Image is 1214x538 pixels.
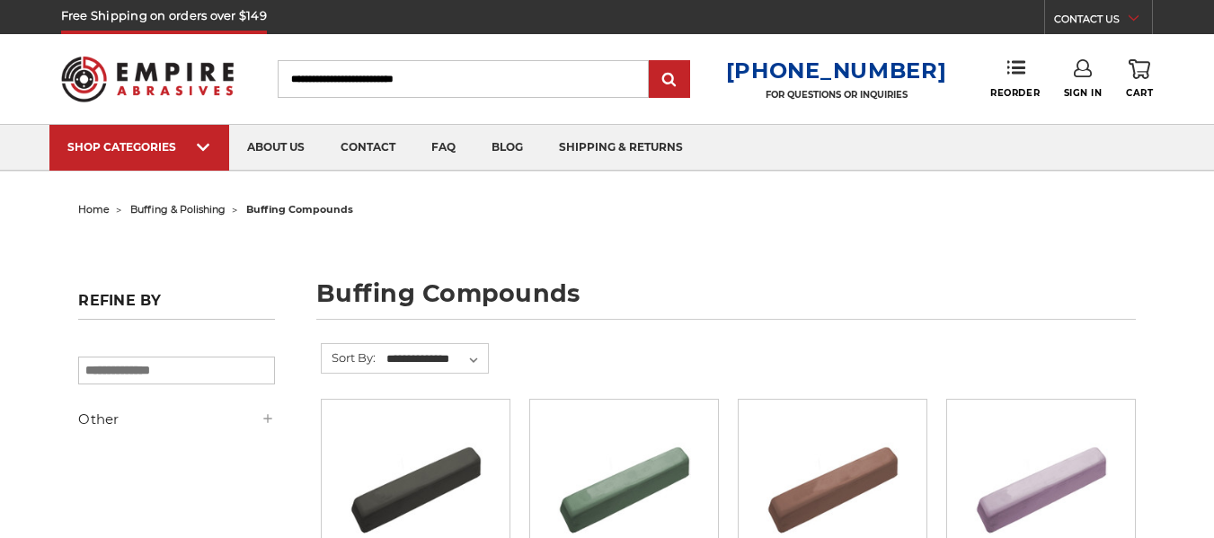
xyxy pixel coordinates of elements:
a: [PHONE_NUMBER] [726,57,947,84]
label: Sort By: [322,344,376,371]
a: buffing & polishing [130,203,226,216]
a: Reorder [990,59,1040,98]
h1: buffing compounds [316,281,1136,320]
img: Empire Abrasives [61,45,234,112]
a: CONTACT US [1054,9,1152,34]
h5: Other [78,409,274,430]
h5: Refine by [78,292,274,320]
span: Sign In [1064,87,1103,99]
a: faq [413,125,474,171]
p: FOR QUESTIONS OR INQUIRIES [726,89,947,101]
a: home [78,203,110,216]
span: buffing compounds [246,203,353,216]
select: Sort By: [384,346,488,373]
a: contact [323,125,413,171]
input: Submit [651,62,687,98]
a: about us [229,125,323,171]
a: blog [474,125,541,171]
span: Cart [1126,87,1153,99]
div: SHOP CATEGORIES [67,140,211,154]
a: shipping & returns [541,125,701,171]
a: Cart [1126,59,1153,99]
span: Reorder [990,87,1040,99]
